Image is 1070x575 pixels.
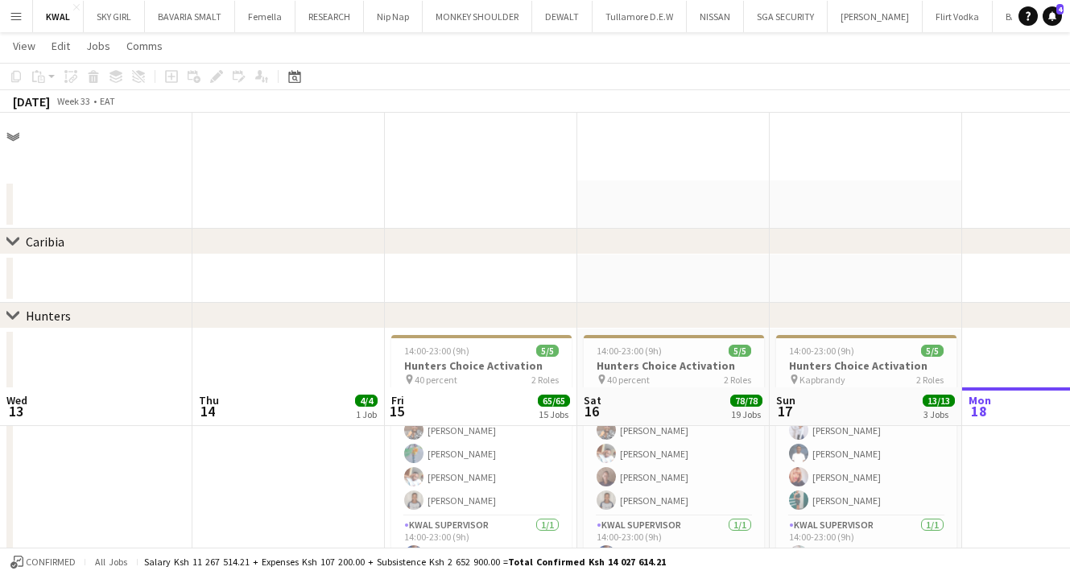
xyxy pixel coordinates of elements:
span: Mon [969,393,991,407]
span: 2 Roles [724,374,751,386]
div: [DATE] [13,93,50,110]
button: Flirt Vodka [923,1,993,32]
span: 16 [581,402,601,420]
app-card-role: Brand Ambassador4/414:00-23:00 (9h)[PERSON_NAME][PERSON_NAME][PERSON_NAME][PERSON_NAME] [391,391,572,516]
button: Confirmed [8,553,78,571]
span: Comms [126,39,163,53]
span: 14:00-23:00 (9h) [789,345,854,357]
span: Edit [52,39,70,53]
span: 4 [1056,4,1064,14]
a: Edit [45,35,76,56]
app-card-role: KWAL SUPERVISOR1/114:00-23:00 (9h)[PERSON_NAME] [391,516,572,571]
button: Tullamore D.E.W [593,1,687,32]
span: 14 [196,402,219,420]
span: 13/13 [923,395,955,407]
span: 14:00-23:00 (9h) [404,345,469,357]
span: Confirmed [26,556,76,568]
button: SKY GIRL [84,1,145,32]
span: Jobs [86,39,110,53]
a: 4 [1043,6,1062,26]
span: All jobs [92,556,130,568]
span: 5/5 [536,345,559,357]
span: Sun [776,393,795,407]
a: Comms [120,35,169,56]
span: 17 [774,402,795,420]
div: 19 Jobs [731,408,762,420]
span: Total Confirmed Ksh 14 027 614.21 [508,556,666,568]
span: 13 [4,402,27,420]
h3: Hunters Choice Activation [584,358,764,373]
app-card-role: KWAL SUPERVISOR1/114:00-23:00 (9h)[PERSON_NAME] [776,516,956,571]
div: Hunters [26,308,71,324]
span: 14:00-23:00 (9h) [597,345,662,357]
button: BACARDI [993,1,1056,32]
button: [PERSON_NAME] [828,1,923,32]
span: View [13,39,35,53]
div: 1 Job [356,408,377,420]
span: Fri [391,393,404,407]
button: MONKEY SHOULDER [423,1,532,32]
app-job-card: 14:00-23:00 (9h)5/5Hunters Choice Activation 40 percent2 RolesBrand Ambassador4/414:00-23:00 (9h)... [391,335,572,571]
span: 40 percent [607,374,650,386]
a: View [6,35,42,56]
button: RESEARCH [295,1,364,32]
button: BAVARIA SMALT [145,1,235,32]
app-job-card: 14:00-23:00 (9h)5/5Hunters Choice Activation Kapbrandy2 RolesBrand Ambassador4/414:00-23:00 (9h)[... [776,335,956,571]
h3: Hunters Choice Activation [391,358,572,373]
button: NISSAN [687,1,744,32]
span: 2 Roles [531,374,559,386]
button: DEWALT [532,1,593,32]
app-job-card: 14:00-23:00 (9h)5/5Hunters Choice Activation 40 percent2 RolesBrand Ambassador4/414:00-23:00 (9h)... [584,335,764,571]
span: Sat [584,393,601,407]
span: 40 percent [415,374,457,386]
span: 4/4 [355,395,378,407]
div: 3 Jobs [923,408,954,420]
app-card-role: Brand Ambassador4/414:00-23:00 (9h)[PERSON_NAME][PERSON_NAME][PERSON_NAME][PERSON_NAME] [584,391,764,516]
button: Nip Nap [364,1,423,32]
span: Thu [199,393,219,407]
span: 18 [966,402,991,420]
div: Salary Ksh 11 267 514.21 + Expenses Ksh 107 200.00 + Subsistence Ksh 2 652 900.00 = [144,556,666,568]
span: Week 33 [53,95,93,107]
div: 15 Jobs [539,408,569,420]
app-card-role: Brand Ambassador4/414:00-23:00 (9h)[PERSON_NAME][PERSON_NAME][PERSON_NAME][PERSON_NAME] [776,391,956,516]
span: Wed [6,393,27,407]
span: Kapbrandy [799,374,845,386]
button: Femella [235,1,295,32]
span: 5/5 [729,345,751,357]
span: 15 [389,402,404,420]
div: Caribia [26,234,64,250]
app-card-role: KWAL SUPERVISOR1/114:00-23:00 (9h)[PERSON_NAME] [584,516,764,571]
a: Jobs [80,35,117,56]
button: KWAL [33,1,84,32]
button: SGA SECURITY [744,1,828,32]
h3: Hunters Choice Activation [776,358,956,373]
span: 5/5 [921,345,944,357]
span: 78/78 [730,395,762,407]
div: EAT [100,95,115,107]
span: 65/65 [538,395,570,407]
span: 2 Roles [916,374,944,386]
